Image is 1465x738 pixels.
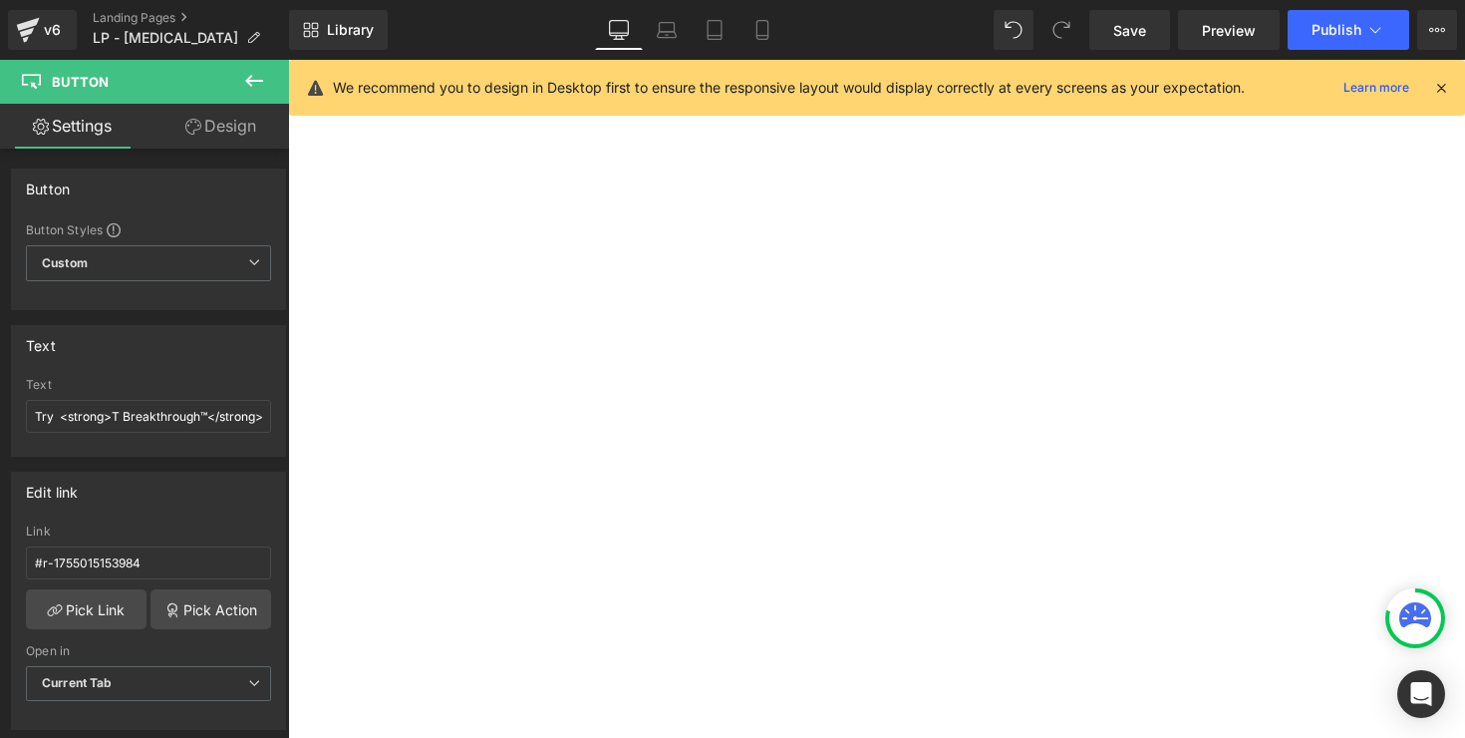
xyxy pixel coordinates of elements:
[289,10,388,50] a: New Library
[40,17,65,43] div: v6
[738,10,786,50] a: Mobile
[42,675,113,690] b: Current Tab
[8,10,77,50] a: v6
[1202,20,1256,41] span: Preview
[327,21,374,39] span: Library
[42,255,88,272] b: Custom
[1312,22,1361,38] span: Publish
[1288,10,1409,50] button: Publish
[150,589,271,629] a: Pick Action
[52,74,109,90] span: Button
[691,10,738,50] a: Tablet
[26,170,70,197] div: Button
[26,473,79,501] div: Edit link
[994,10,1033,50] button: Undo
[1335,76,1417,100] a: Learn more
[93,30,238,46] span: LP - [MEDICAL_DATA]
[1041,10,1081,50] button: Redo
[26,221,271,237] div: Button Styles
[1178,10,1280,50] a: Preview
[1417,10,1457,50] button: More
[26,525,271,539] div: Link
[26,547,271,579] input: https://your-shop.myshopify.com
[595,10,643,50] a: Desktop
[333,77,1245,99] p: We recommend you to design in Desktop first to ensure the responsive layout would display correct...
[26,378,271,392] div: Text
[26,644,271,658] div: Open in
[643,10,691,50] a: Laptop
[148,104,293,149] a: Design
[1113,20,1146,41] span: Save
[26,326,56,354] div: Text
[1397,670,1445,718] div: Open Intercom Messenger
[93,10,289,26] a: Landing Pages
[26,589,146,629] a: Pick Link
